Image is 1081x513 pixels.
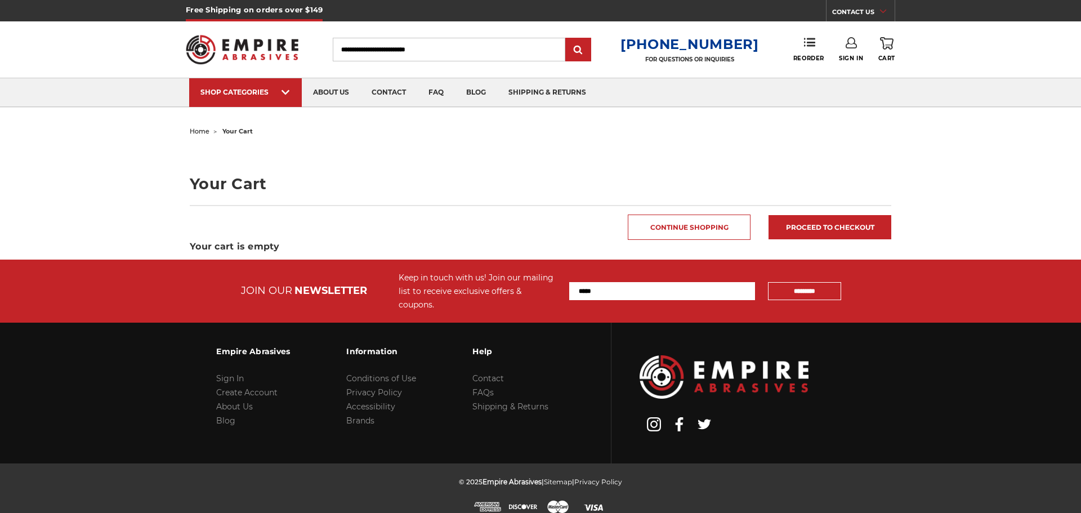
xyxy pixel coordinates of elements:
[360,78,417,107] a: contact
[839,55,863,62] span: Sign In
[200,88,291,96] div: SHOP CATEGORIES
[472,387,494,398] a: FAQs
[459,475,622,489] p: © 2025 | |
[190,240,891,253] h3: Your cart is empty
[346,387,402,398] a: Privacy Policy
[216,416,235,426] a: Blog
[346,373,416,383] a: Conditions of Use
[186,28,298,72] img: Empire Abrasives
[483,478,542,486] span: Empire Abrasives
[346,402,395,412] a: Accessibility
[216,373,244,383] a: Sign In
[472,340,548,363] h3: Help
[878,55,895,62] span: Cart
[628,215,751,240] a: Continue Shopping
[640,355,808,399] img: Empire Abrasives Logo Image
[472,402,548,412] a: Shipping & Returns
[878,37,895,62] a: Cart
[216,402,253,412] a: About Us
[399,271,558,311] div: Keep in touch with us! Join our mailing list to receive exclusive offers & coupons.
[544,478,572,486] a: Sitemap
[294,284,367,297] span: NEWSLETTER
[793,37,824,61] a: Reorder
[497,78,597,107] a: shipping & returns
[620,56,759,63] p: FOR QUESTIONS OR INQUIRIES
[769,215,891,239] a: Proceed to checkout
[346,340,416,363] h3: Information
[241,284,292,297] span: JOIN OUR
[417,78,455,107] a: faq
[190,127,209,135] a: home
[832,6,895,21] a: CONTACT US
[222,127,253,135] span: your cart
[216,340,290,363] h3: Empire Abrasives
[302,78,360,107] a: about us
[190,176,891,191] h1: Your Cart
[574,478,622,486] a: Privacy Policy
[620,36,759,52] a: [PHONE_NUMBER]
[455,78,497,107] a: blog
[216,387,278,398] a: Create Account
[567,39,589,61] input: Submit
[472,373,504,383] a: Contact
[346,416,374,426] a: Brands
[793,55,824,62] span: Reorder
